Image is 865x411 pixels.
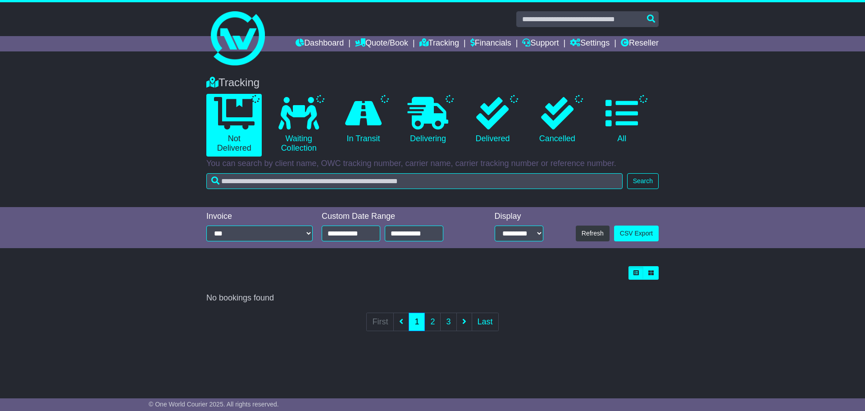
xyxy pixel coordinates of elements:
[495,212,543,222] div: Display
[202,76,663,89] div: Tracking
[409,313,425,331] a: 1
[465,94,520,147] a: Delivered
[206,159,659,169] p: You can search by client name, OWC tracking number, carrier name, carrier tracking number or refe...
[336,94,391,147] a: In Transit
[206,212,313,222] div: Invoice
[576,226,610,241] button: Refresh
[614,226,659,241] a: CSV Export
[594,94,650,147] a: All
[529,94,585,147] a: Cancelled
[296,36,344,51] a: Dashboard
[322,212,466,222] div: Custom Date Range
[149,401,279,408] span: © One World Courier 2025. All rights reserved.
[470,36,511,51] a: Financials
[400,94,455,147] a: Delivering
[424,313,441,331] a: 2
[419,36,459,51] a: Tracking
[522,36,559,51] a: Support
[570,36,610,51] a: Settings
[206,94,262,157] a: Not Delivered
[271,94,326,157] a: Waiting Collection
[440,313,456,331] a: 3
[621,36,659,51] a: Reseller
[206,293,659,303] div: No bookings found
[472,313,499,331] a: Last
[355,36,408,51] a: Quote/Book
[627,173,659,189] button: Search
